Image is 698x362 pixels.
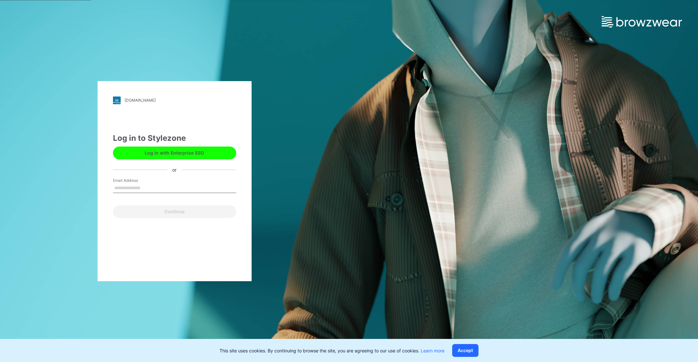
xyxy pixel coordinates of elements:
a: Learn more [421,348,444,353]
img: stylezone-logo.562084cfcfab977791bfbf7441f1a819.svg [113,97,121,104]
img: browzwear-logo.e42bd6dac1945053ebaf764b6aa21510.svg [602,16,682,28]
div: or [167,166,182,173]
p: This site uses cookies. By continuing to browse the site, you are agreeing to our use of cookies. [220,347,444,354]
a: [DOMAIN_NAME] [113,97,236,104]
button: Accept [452,344,478,357]
div: Log in to Stylezone [113,132,236,144]
label: Email Address [113,178,158,183]
div: [DOMAIN_NAME] [125,98,156,103]
button: Log in with Enterprise SSO [113,147,236,159]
